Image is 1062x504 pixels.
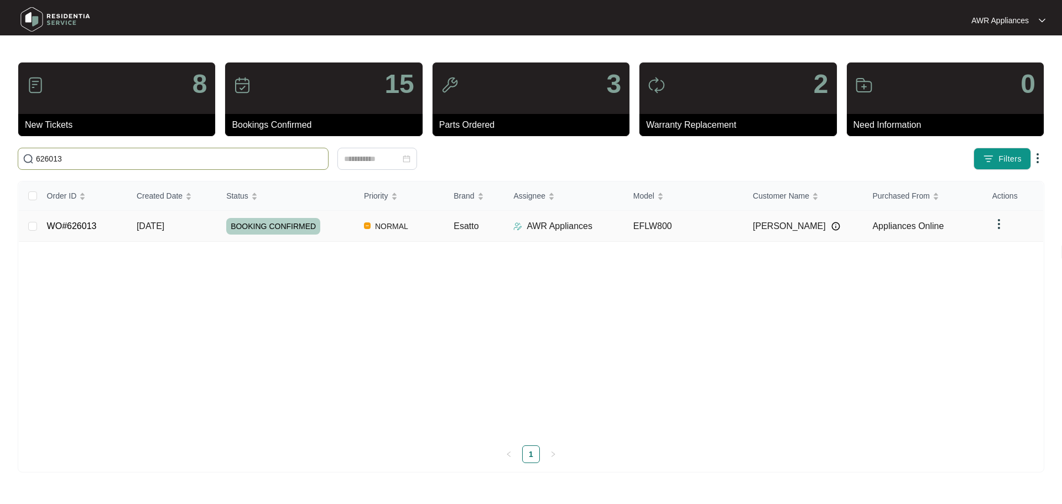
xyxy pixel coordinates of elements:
input: Search by Order Id, Assignee Name, Customer Name, Brand and Model [36,153,324,165]
span: Customer Name [753,190,809,202]
p: Warranty Replacement [646,118,836,132]
img: icon [27,76,44,94]
span: [DATE] [137,221,164,231]
img: Assigner Icon [513,222,522,231]
th: Purchased From [863,181,983,211]
span: right [550,451,556,458]
span: Status [226,190,248,202]
p: 15 [384,71,414,97]
img: dropdown arrow [1031,152,1044,165]
img: search-icon [23,153,34,164]
span: Priority [364,190,388,202]
span: [PERSON_NAME] [753,220,826,233]
img: filter icon [983,153,994,164]
p: AWR Appliances [527,220,592,233]
th: Customer Name [744,181,863,211]
p: 2 [814,71,829,97]
span: Model [633,190,654,202]
button: filter iconFilters [973,148,1031,170]
p: 3 [606,71,621,97]
img: Info icon [831,222,840,231]
th: Priority [355,181,445,211]
p: 8 [192,71,207,97]
td: EFLW800 [624,211,744,242]
img: dropdown arrow [1039,18,1045,23]
th: Brand [445,181,504,211]
a: WO#626013 [47,221,97,231]
img: icon [233,76,251,94]
img: dropdown arrow [992,217,1006,231]
p: AWR Appliances [971,15,1029,26]
th: Assignee [504,181,624,211]
li: Previous Page [500,445,518,463]
img: residentia service logo [17,3,94,36]
span: BOOKING CONFIRMED [226,218,320,235]
span: Brand [454,190,474,202]
th: Order ID [38,181,128,211]
span: Assignee [513,190,545,202]
img: icon [855,76,873,94]
th: Status [217,181,355,211]
span: Esatto [454,221,478,231]
span: Appliances Online [872,221,944,231]
button: left [500,445,518,463]
th: Model [624,181,744,211]
p: Bookings Confirmed [232,118,422,132]
p: 0 [1021,71,1035,97]
img: icon [441,76,459,94]
li: Next Page [544,445,562,463]
span: left [506,451,512,458]
span: Filters [998,153,1022,165]
span: Purchased From [872,190,929,202]
th: Actions [983,181,1043,211]
button: right [544,445,562,463]
img: Vercel Logo [364,222,371,229]
span: Created Date [137,190,183,202]
span: NORMAL [371,220,413,233]
a: 1 [523,446,539,463]
p: New Tickets [25,118,215,132]
img: icon [648,76,665,94]
li: 1 [522,445,540,463]
p: Parts Ordered [439,118,629,132]
p: Need Information [853,118,1044,132]
span: Order ID [47,190,77,202]
th: Created Date [128,181,217,211]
